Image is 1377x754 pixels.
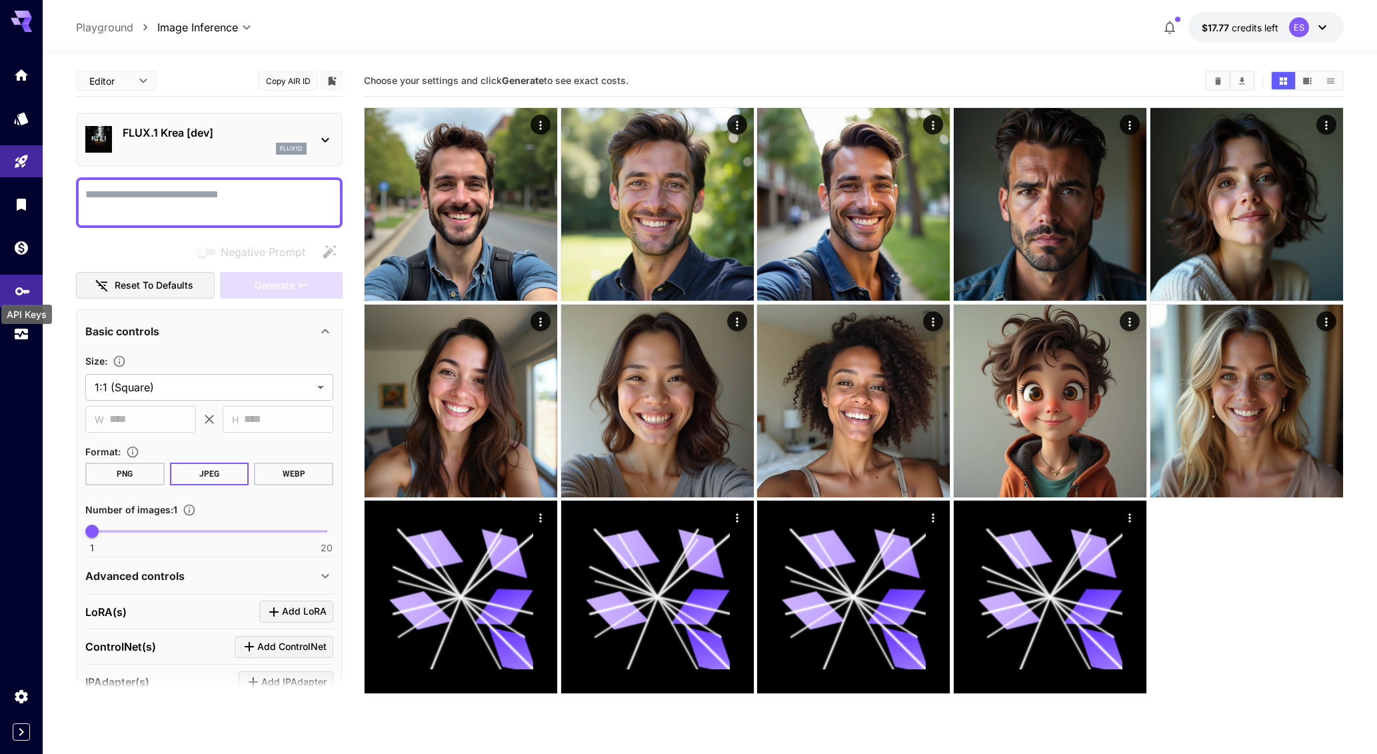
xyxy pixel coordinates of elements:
[531,507,551,527] div: Actions
[254,463,333,485] button: WEBP
[170,463,249,485] button: JPEG
[76,19,157,35] nav: breadcrumb
[107,355,131,368] button: Adjust the dimensions of the generated image by specifying its width and height in pixels, or sel...
[502,75,544,86] b: Generate
[1120,311,1140,331] div: Actions
[13,110,29,127] div: Models
[1150,305,1343,497] img: 9k=
[924,507,944,527] div: Actions
[121,445,145,459] button: Choose the file format for the output image.
[258,71,318,91] button: Copy AIR ID
[239,671,333,693] button: Click to add IPAdapter
[531,311,551,331] div: Actions
[76,19,133,35] a: Playground
[365,108,557,301] img: 2Q==
[1202,22,1232,33] span: $17.77
[157,19,238,35] span: Image Inference
[13,326,29,343] div: Usage
[1150,108,1343,301] img: 2Q==
[95,412,104,427] span: W
[1319,72,1342,89] button: Show images in list view
[15,280,31,297] div: API Keys
[1188,12,1344,43] button: $17.76507ES
[85,463,165,485] button: PNG
[85,639,156,655] p: ControlNet(s)
[531,115,551,135] div: Actions
[194,243,316,260] span: Negative prompts are not compatible with the selected model.
[13,67,29,83] div: Home
[1202,21,1278,35] div: $17.76507
[13,153,29,170] div: Playground
[727,115,747,135] div: Actions
[177,503,201,517] button: Specify how many images to generate in a single request. Each image generation will be charged se...
[85,560,333,592] div: Advanced controls
[561,108,754,301] img: 2Q==
[321,541,333,555] span: 20
[221,244,305,260] span: Negative Prompt
[1316,311,1336,331] div: Actions
[1206,72,1230,89] button: Clear Images
[85,355,107,367] span: Size :
[1270,71,1344,91] div: Show images in grid viewShow images in video viewShow images in list view
[85,315,333,347] div: Basic controls
[1316,115,1336,135] div: Actions
[13,723,30,741] button: Expand sidebar
[280,144,303,153] p: flux1d
[924,311,944,331] div: Actions
[76,272,215,299] button: Reset to defaults
[561,305,754,497] img: Z
[13,239,29,256] div: Wallet
[13,196,29,213] div: Library
[90,541,94,555] span: 1
[757,108,950,301] img: Z
[85,504,177,515] span: Number of images : 1
[235,636,333,658] button: Click to add ControlNet
[727,507,747,527] div: Actions
[1,305,52,324] div: API Keys
[85,323,159,339] p: Basic controls
[1272,72,1295,89] button: Show images in grid view
[123,125,307,141] p: FLUX.1 Krea [dev]
[95,379,312,395] span: 1:1 (Square)
[727,311,747,331] div: Actions
[326,73,338,89] button: Add to library
[259,601,333,623] button: Click to add LoRA
[85,119,333,160] div: FLUX.1 Krea [dev]flux1d
[89,74,131,88] span: Editor
[1289,17,1309,37] div: ES
[1120,115,1140,135] div: Actions
[85,446,121,457] span: Format :
[85,568,185,584] p: Advanced controls
[924,115,944,135] div: Actions
[85,604,127,620] p: LoRA(s)
[282,603,327,620] span: Add LoRA
[1232,22,1278,33] span: credits left
[232,412,239,427] span: H
[365,305,557,497] img: 2Q==
[1296,72,1319,89] button: Show images in video view
[1120,507,1140,527] div: Actions
[1230,72,1254,89] button: Download All
[257,639,327,655] span: Add ControlNet
[954,305,1146,497] img: 9k=
[1205,71,1255,91] div: Clear ImagesDownload All
[954,108,1146,301] img: 2Q==
[13,688,29,705] div: Settings
[757,305,950,497] img: 2Q==
[364,75,629,86] span: Choose your settings and click to see exact costs.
